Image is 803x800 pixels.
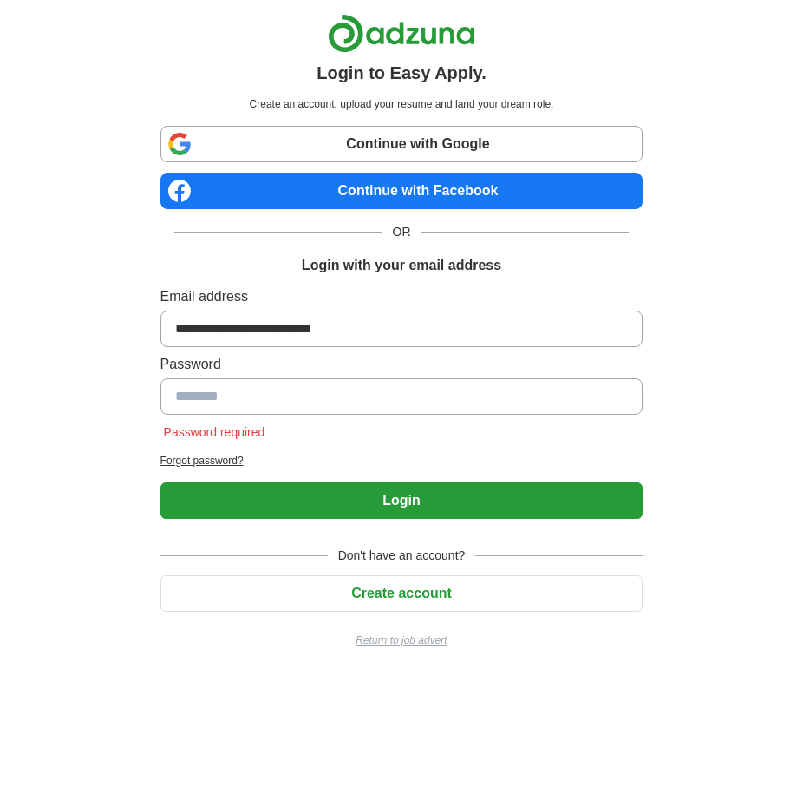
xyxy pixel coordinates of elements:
[160,453,643,469] a: Forgot password?
[160,425,269,439] span: Password required
[302,255,501,276] h1: Login with your email address
[160,482,643,519] button: Login
[382,223,421,241] span: OR
[160,286,643,307] label: Email address
[160,354,643,375] label: Password
[160,586,643,600] a: Create account
[317,60,486,86] h1: Login to Easy Apply.
[164,96,640,112] p: Create an account, upload your resume and land your dream role.
[160,633,643,648] a: Return to job advert
[328,547,476,565] span: Don't have an account?
[160,126,643,162] a: Continue with Google
[160,575,643,612] button: Create account
[160,173,643,209] a: Continue with Facebook
[328,14,475,53] img: Adzuna logo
